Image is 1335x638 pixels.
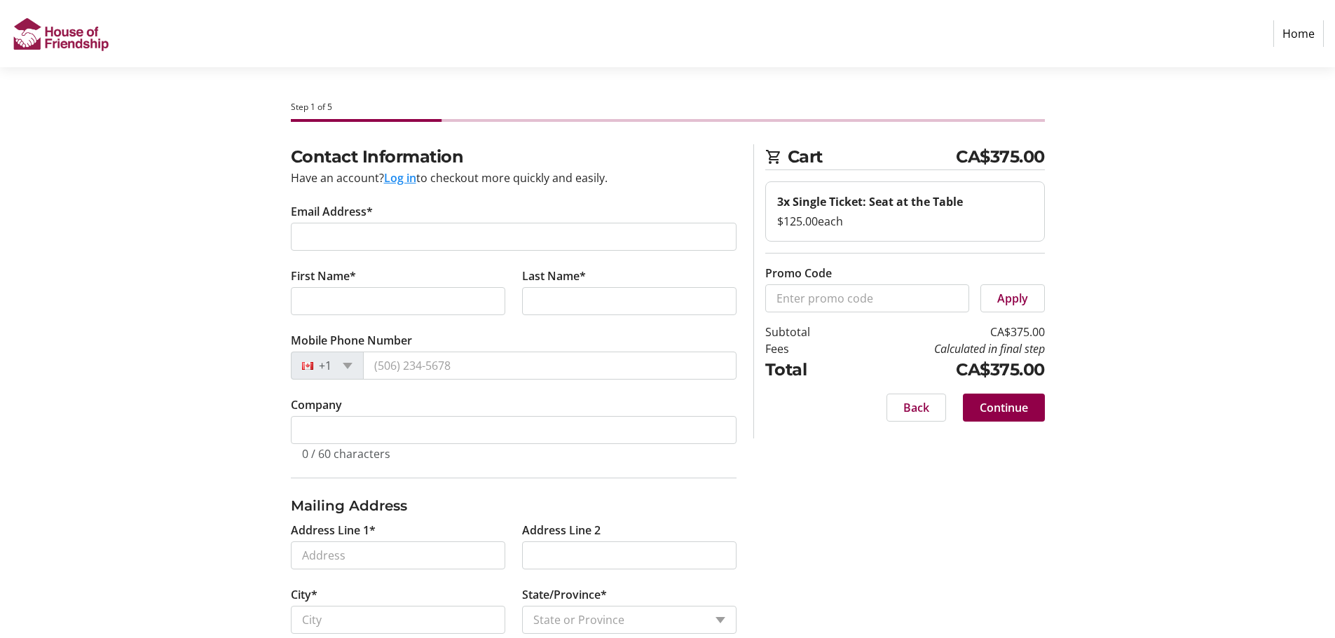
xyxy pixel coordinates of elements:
img: House of Friendship's Logo [11,6,111,62]
label: Company [291,396,342,413]
label: City* [291,586,317,603]
tr-character-limit: 0 / 60 characters [302,446,390,462]
button: Log in [384,169,416,186]
input: Address [291,541,505,569]
label: Last Name* [522,268,586,284]
label: Address Line 2 [522,522,601,539]
td: Subtotal [765,324,846,340]
span: Back [903,399,929,416]
div: Have an account? to checkout more quickly and easily. [291,169,737,186]
input: City [291,606,505,634]
h2: Contact Information [291,144,737,169]
h3: Mailing Address [291,495,737,516]
span: CA$375.00 [956,144,1045,169]
td: CA$375.00 [846,324,1045,340]
span: Cart [788,144,957,169]
td: Calculated in final step [846,340,1045,357]
label: Email Address* [291,203,373,220]
label: Address Line 1* [291,522,376,539]
a: Home [1273,20,1324,47]
label: Promo Code [765,265,832,282]
strong: 3x Single Ticket: Seat at the Table [777,194,963,209]
label: State/Province* [522,586,607,603]
div: Step 1 of 5 [291,101,1045,113]
button: Back [886,394,946,422]
button: Apply [980,284,1045,312]
span: Apply [997,290,1028,307]
input: (506) 234-5678 [363,352,737,380]
div: $125.00 each [777,213,1033,230]
button: Continue [963,394,1045,422]
td: Fees [765,340,846,357]
input: Enter promo code [765,284,969,312]
label: Mobile Phone Number [291,332,412,349]
span: Continue [980,399,1028,416]
td: Total [765,357,846,382]
label: First Name* [291,268,356,284]
td: CA$375.00 [846,357,1045,382]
